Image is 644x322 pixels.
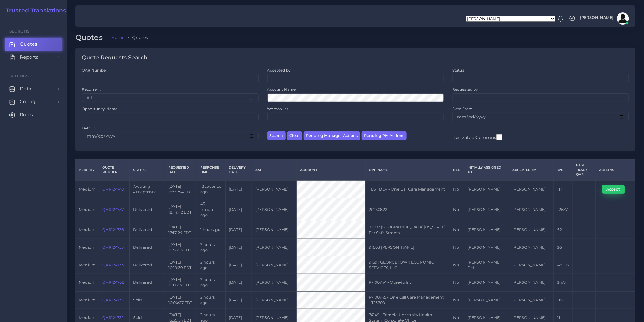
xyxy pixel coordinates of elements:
[5,51,62,64] a: Reports
[554,180,573,198] td: 111
[79,245,95,250] span: medium
[509,180,554,198] td: [PERSON_NAME]
[75,160,99,180] th: Priority
[617,12,629,25] img: avatar
[197,239,225,256] td: 2 hours ago
[165,274,197,292] td: [DATE] 16:03:17 EDT
[509,198,554,221] td: [PERSON_NAME]
[111,34,125,40] a: Home
[102,315,124,320] a: QAR124732
[130,256,165,274] td: Delivered
[124,34,148,40] li: Quotes
[197,180,225,198] td: 12 seconds ago
[197,274,225,292] td: 2 hours ago
[79,263,95,267] span: medium
[304,131,360,140] button: Pending Manager Actions
[226,198,252,221] td: [DATE]
[102,187,124,191] a: QAR124740
[554,160,573,180] th: WC
[197,291,225,309] td: 2 hours ago
[509,274,554,292] td: [PERSON_NAME]
[82,87,101,92] label: Recurrent
[252,256,297,274] td: [PERSON_NAME]
[365,291,450,309] td: P-100745 - One Call Care Management - T23700
[75,33,107,42] h2: Quotes
[554,256,573,274] td: 48256
[450,274,464,292] td: No
[20,98,36,105] span: Config
[450,239,464,256] td: No
[267,106,289,111] label: Wordcount
[226,256,252,274] td: [DATE]
[365,274,450,292] td: P-100744 - Qure4u Inc
[365,221,450,239] td: 91607 [GEOGRAPHIC_DATA][US_STATE] For Safe Streets
[102,298,123,302] a: QAR124731
[165,291,197,309] td: [DATE] 16:00:37 EDT
[165,256,197,274] td: [DATE] 16:19:39 EDT
[226,221,252,239] td: [DATE]
[252,221,297,239] td: [PERSON_NAME]
[450,160,464,180] th: REC
[165,221,197,239] td: [DATE] 17:17:24 EDT
[252,160,297,180] th: AM
[197,221,225,239] td: 1 hour ago
[102,227,124,232] a: QAR124736
[197,198,225,221] td: 45 minutes ago
[362,131,407,140] button: Pending PM Actions
[20,111,33,118] span: Roles
[82,106,117,111] label: Opportunity Name
[99,160,130,180] th: Quote Number
[554,198,573,221] td: 12657
[130,180,165,198] td: Awaiting Acceptance
[464,291,509,309] td: [PERSON_NAME]
[602,187,629,191] a: Accept
[365,239,450,256] td: 91603 [PERSON_NAME]
[452,68,464,73] label: Status
[165,160,197,180] th: Requested Date
[554,274,573,292] td: 2473
[79,298,95,302] span: medium
[287,131,302,140] button: Clear
[577,12,631,25] a: [PERSON_NAME]avatar
[464,198,509,221] td: [PERSON_NAME]
[452,133,502,141] label: Resizable Columns
[450,291,464,309] td: No
[365,160,450,180] th: Opp Name
[165,239,197,256] td: [DATE] 16:58:13 EDT
[252,274,297,292] td: [PERSON_NAME]
[79,315,95,320] span: medium
[509,291,554,309] td: [PERSON_NAME]
[20,41,37,47] span: Quotes
[5,108,62,121] a: Roles
[9,29,30,33] span: Sections
[226,160,252,180] th: Delivery Date
[573,160,596,180] th: Fast Track QAR
[596,160,635,180] th: Actions
[165,180,197,198] td: [DATE] 18:59:54 EDT
[79,207,95,212] span: medium
[452,87,478,92] label: Requested by
[82,125,96,131] label: Date To
[450,198,464,221] td: No
[130,239,165,256] td: Delivered
[226,274,252,292] td: [DATE]
[197,160,225,180] th: Response Time
[102,280,124,285] a: QAR124708
[130,221,165,239] td: Delivered
[365,198,450,221] td: 20250822
[130,274,165,292] td: Delivered
[252,180,297,198] td: [PERSON_NAME]
[602,185,625,194] button: Accept
[464,239,509,256] td: [PERSON_NAME]
[102,245,124,250] a: QAR124735
[82,68,107,73] label: QAR Number
[267,131,286,140] button: Search
[130,291,165,309] td: Sold
[102,263,124,267] a: QAR124733
[197,256,225,274] td: 2 hours ago
[297,160,366,180] th: Account
[464,256,509,274] td: [PERSON_NAME] PM
[267,68,291,73] label: Accepted by
[5,38,62,51] a: Quotes
[509,160,554,180] th: Accepted by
